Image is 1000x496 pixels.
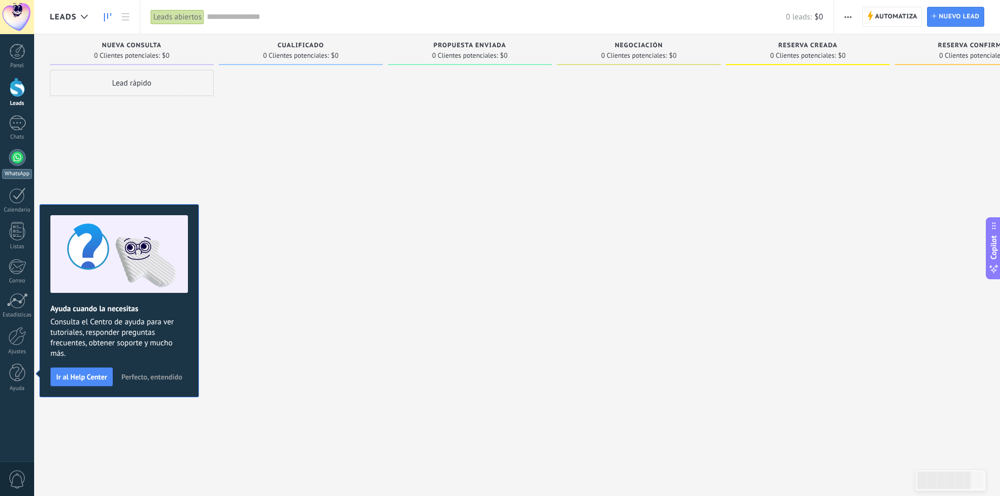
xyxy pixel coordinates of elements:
[988,235,999,259] span: Copilot
[102,42,161,49] span: Nueva consulta
[50,367,113,386] button: Ir al Help Center
[434,42,507,49] span: Propuesta enviada
[786,12,812,22] span: 0 leads:
[875,7,918,26] span: Automatiza
[615,42,663,49] span: Negociación
[151,9,204,25] div: Leads abiertos
[56,373,107,381] span: Ir al Help Center
[770,52,836,59] span: 0 Clientes potenciales:
[601,52,667,59] span: 0 Clientes potenciales:
[562,42,715,51] div: Negociación
[94,52,160,59] span: 0 Clientes potenciales:
[121,373,182,381] span: Perfecto, entendido
[2,62,33,69] div: Panel
[50,317,188,359] span: Consulta el Centro de ayuda para ver tutoriales, responder preguntas frecuentes, obtener soporte ...
[117,369,187,385] button: Perfecto, entendido
[2,385,33,392] div: Ayuda
[815,12,823,22] span: $0
[50,70,214,96] div: Lead rápido
[500,52,508,59] span: $0
[2,169,32,179] div: WhatsApp
[731,42,885,51] div: Reserva creada
[50,304,188,314] h2: Ayuda cuando la necesitas
[50,12,77,22] span: Leads
[862,7,922,27] a: Automatiza
[2,278,33,284] div: Correo
[669,52,677,59] span: $0
[224,42,377,51] div: Cualificado
[278,42,324,49] span: Cualificado
[432,52,498,59] span: 0 Clientes potenciales:
[939,7,980,26] span: Nuevo lead
[838,52,846,59] span: $0
[393,42,546,51] div: Propuesta enviada
[778,42,838,49] span: Reserva creada
[927,7,984,27] a: Nuevo lead
[2,207,33,214] div: Calendario
[2,134,33,141] div: Chats
[331,52,339,59] span: $0
[2,100,33,107] div: Leads
[162,52,170,59] span: $0
[2,349,33,355] div: Ajustes
[2,312,33,319] div: Estadísticas
[263,52,329,59] span: 0 Clientes potenciales:
[2,244,33,250] div: Listas
[840,7,856,27] button: Más
[55,42,208,51] div: Nueva consulta
[99,7,117,27] a: Leads
[117,7,134,27] a: Lista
